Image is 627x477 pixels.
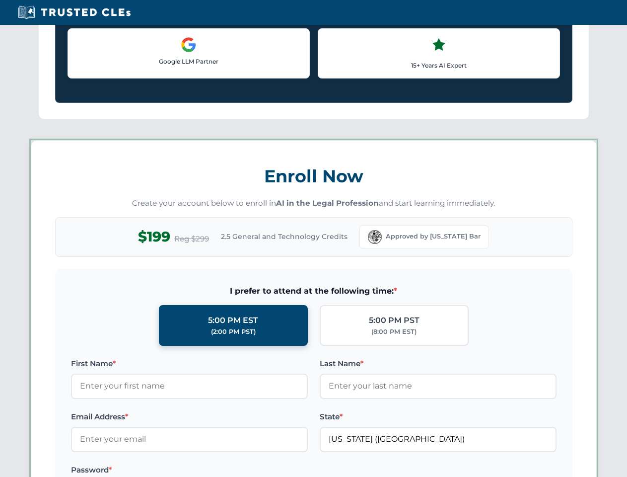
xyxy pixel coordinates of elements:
span: 2.5 General and Technology Credits [221,231,348,242]
div: (8:00 PM EST) [371,327,417,337]
img: Trusted CLEs [15,5,134,20]
div: (2:00 PM PST) [211,327,256,337]
p: Google LLM Partner [76,57,301,66]
label: Email Address [71,411,308,423]
img: Florida Bar [368,230,382,244]
strong: AI in the Legal Profession [276,198,379,208]
label: Password [71,464,308,476]
span: I prefer to attend at the following time: [71,285,557,298]
input: Florida (FL) [320,427,557,452]
h3: Enroll Now [55,160,572,192]
label: State [320,411,557,423]
img: Google [181,37,197,53]
input: Enter your last name [320,374,557,398]
input: Enter your first name [71,374,308,398]
p: Create your account below to enroll in and start learning immediately. [55,198,572,209]
p: 15+ Years AI Expert [326,61,552,70]
label: First Name [71,358,308,370]
span: $199 [138,226,170,248]
input: Enter your email [71,427,308,452]
span: Approved by [US_STATE] Bar [386,232,481,241]
div: 5:00 PM EST [208,314,258,327]
span: Reg $299 [174,233,209,245]
div: 5:00 PM PST [369,314,419,327]
label: Last Name [320,358,557,370]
